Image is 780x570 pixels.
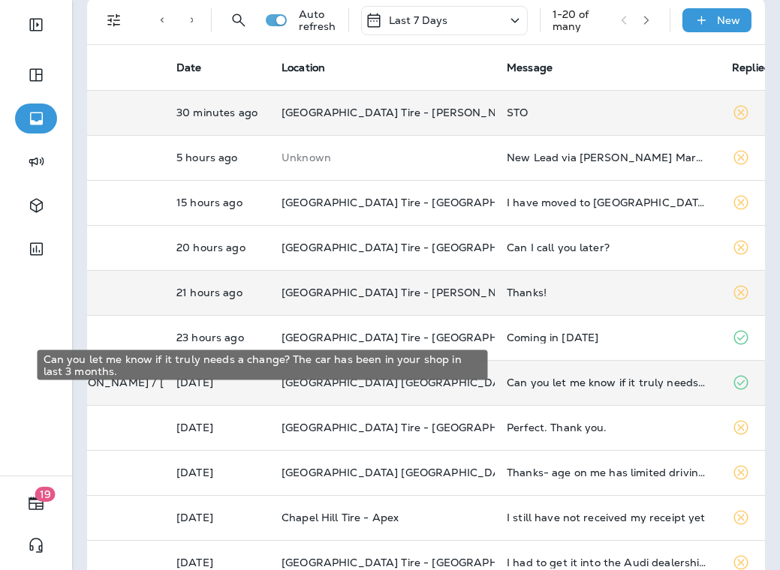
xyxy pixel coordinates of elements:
[15,10,57,40] button: Expand Sidebar
[282,106,642,119] span: [GEOGRAPHIC_DATA] Tire - [PERSON_NAME][GEOGRAPHIC_DATA]
[176,196,257,208] p: Sep 8, 2025 07:25 PM
[507,106,708,118] div: STO
[282,511,399,524] span: Chapel Hill Tire - Apex
[507,331,708,343] div: Coming in today
[299,8,336,32] p: Auto refresh
[176,331,257,343] p: Sep 8, 2025 11:25 AM
[15,488,57,518] button: 19
[389,14,448,26] p: Last 7 Days
[507,286,708,298] div: Thanks!
[282,286,642,299] span: [GEOGRAPHIC_DATA] Tire - [PERSON_NAME][GEOGRAPHIC_DATA]
[282,556,549,569] span: [GEOGRAPHIC_DATA] Tire - [GEOGRAPHIC_DATA]
[176,511,257,523] p: Sep 5, 2025 04:04 PM
[507,61,553,74] span: Message
[507,421,708,433] div: Perfect. Thank you.
[507,151,708,163] div: New Lead via Merrick Marketing, Customer Name: Hazel S., Contact info: Masked phone number availa...
[507,196,708,208] div: I have moved to Cincinnati, Ohio and will not be in.
[176,286,257,298] p: Sep 8, 2025 01:22 PM
[282,421,552,434] span: [GEOGRAPHIC_DATA] Tire - [GEOGRAPHIC_DATA].
[553,8,609,32] div: 1 - 20 of many
[282,376,646,389] span: [GEOGRAPHIC_DATA] [GEOGRAPHIC_DATA] - [GEOGRAPHIC_DATA]
[99,5,129,35] button: Filters
[38,350,488,380] div: Can you let me know if it truly needs a change? The car has been in your shop in last 3 months.
[717,14,740,26] p: New
[507,241,708,253] div: Can I call you later?
[176,466,257,478] p: Sep 7, 2025 08:24 AM
[176,106,257,118] p: Sep 9, 2025 10:07 AM
[176,376,257,388] p: Sep 8, 2025 10:08 AM
[176,61,202,74] span: Date
[507,466,708,478] div: Thanks- age on me has limited driving. So, oil is fine. Will stop by for other servicing soon. Amick
[176,421,257,433] p: Sep 7, 2025 07:57 PM
[507,556,708,568] div: I had to get it into the Audi dealership shop for a warranty issue, and they got it done while th...
[35,487,56,502] span: 19
[507,511,708,523] div: I still have not received my receipt yet
[507,376,708,388] div: Can you let me know if it truly needs a change? The car has been in your shop in last 3 months.
[176,556,257,568] p: Sep 5, 2025 12:40 PM
[224,5,254,35] button: Search Messages
[282,241,549,254] span: [GEOGRAPHIC_DATA] Tire - [GEOGRAPHIC_DATA]
[282,466,518,479] span: [GEOGRAPHIC_DATA] [GEOGRAPHIC_DATA]
[176,151,257,163] p: Sep 9, 2025 04:50 AM
[732,61,771,74] span: Replied
[282,61,325,74] span: Location
[282,151,483,163] p: This customer does not have a last location and the phone number they messaged is not assigned to...
[176,241,257,253] p: Sep 8, 2025 02:04 PM
[282,196,549,209] span: [GEOGRAPHIC_DATA] Tire - [GEOGRAPHIC_DATA]
[282,331,549,344] span: [GEOGRAPHIC_DATA] Tire - [GEOGRAPHIC_DATA]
